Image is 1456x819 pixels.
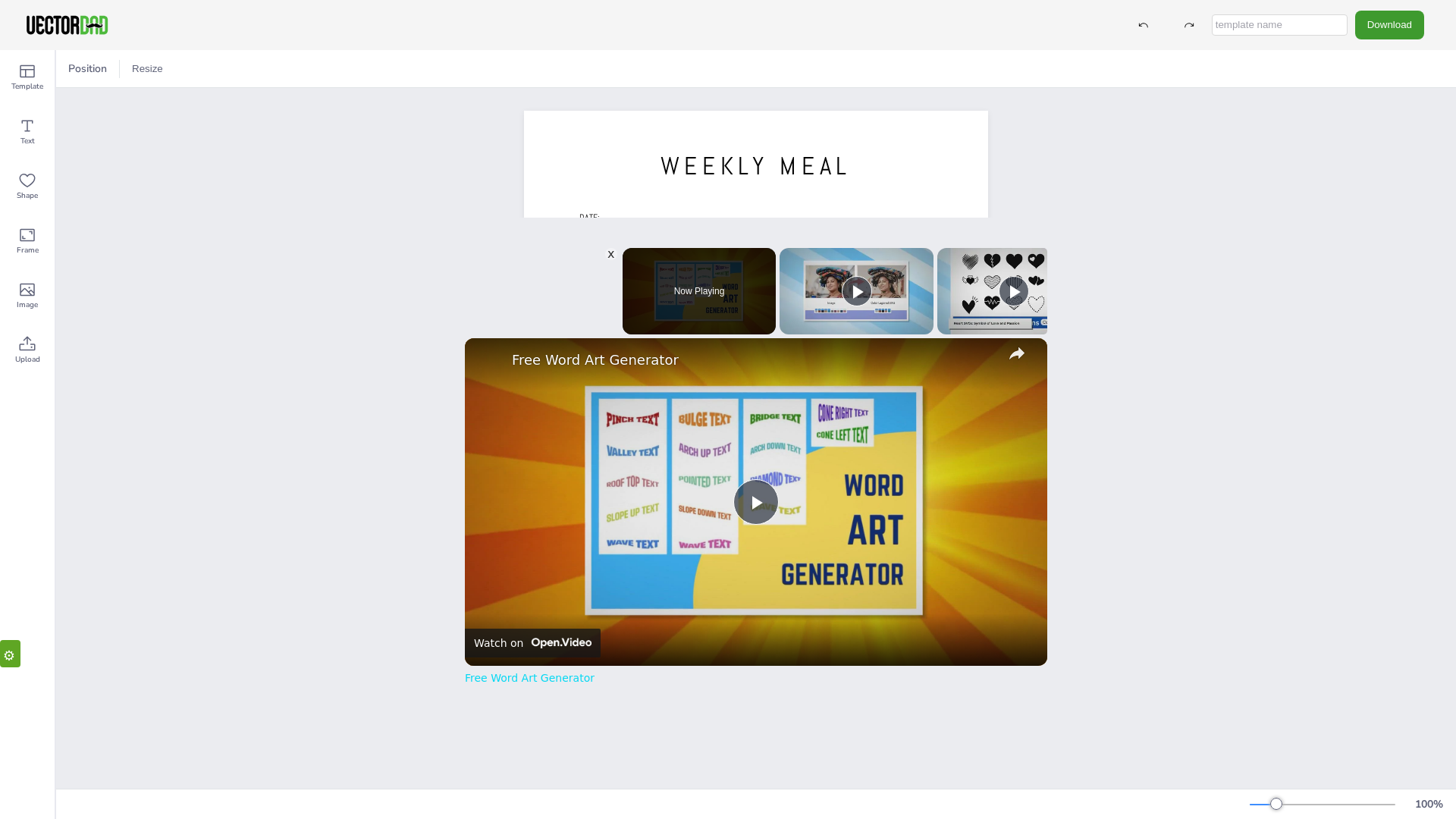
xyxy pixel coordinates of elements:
[1410,797,1447,811] div: 100 %
[605,248,617,260] div: x
[474,347,504,378] a: channel logo
[674,287,725,296] span: Now Playing
[474,637,523,649] div: Watch on
[999,276,1029,306] button: Play
[465,629,601,657] a: Watch on Open.Video
[1003,340,1031,367] button: share
[526,638,591,648] img: Video channel logo
[661,150,852,182] span: WEEKLY MEAL
[842,276,872,306] button: Play
[126,57,169,81] button: Resize
[579,212,748,237] span: DATE:_____________________________
[465,338,1047,666] img: video of: Free Word Art Generator
[733,479,779,525] button: Play Video
[17,299,38,311] span: Image
[15,353,40,366] span: Upload
[11,80,43,93] span: Template
[17,190,38,202] span: Shape
[512,352,996,368] a: Free Word Art Generator
[24,14,110,36] img: VectorDad-1.png
[1212,14,1348,36] input: template name
[20,135,35,147] span: Text
[465,338,1047,666] div: Video Player
[1355,11,1424,39] button: Download
[465,672,595,684] a: Free Word Art Generator
[17,244,39,256] span: Frame
[65,61,110,76] span: Position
